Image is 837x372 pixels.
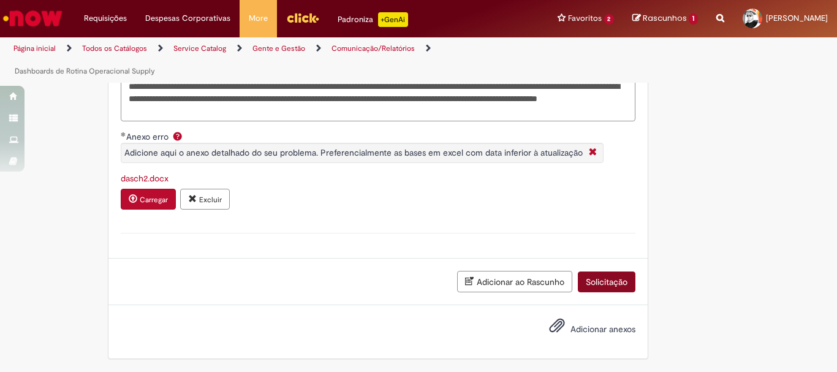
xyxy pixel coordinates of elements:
[643,12,687,24] span: Rascunhos
[286,9,319,27] img: click_logo_yellow_360x200.png
[15,66,155,76] a: Dashboards de Rotina Operacional Supply
[252,44,305,53] a: Gente e Gestão
[546,314,568,343] button: Adicionar anexos
[82,44,147,53] a: Todos os Catálogos
[249,12,268,25] span: More
[145,12,230,25] span: Despesas Corporativas
[632,13,698,25] a: Rascunhos
[338,12,408,27] div: Padroniza
[331,44,415,53] a: Comunicação/Relatórios
[766,13,828,23] span: [PERSON_NAME]
[9,37,549,83] ul: Trilhas de página
[121,132,126,137] span: Obrigatório Preenchido
[84,12,127,25] span: Requisições
[586,146,600,159] i: Fechar More information Por question_anexo_erro
[13,44,56,53] a: Página inicial
[126,131,171,142] span: Anexo erro
[173,44,226,53] a: Service Catalog
[121,76,635,121] textarea: Descrição detalhada do erro
[170,131,185,141] span: Ajuda para Anexo erro
[378,12,408,27] p: +GenAi
[121,189,176,210] button: Carregar anexo de Anexo erro Required
[457,271,572,292] button: Adicionar ao Rascunho
[124,147,583,158] span: Adicione aqui o anexo detalhado do seu problema. Preferencialmente as bases em excel com data inf...
[568,12,602,25] span: Favoritos
[180,189,230,210] button: Excluir anexo dasch2.docx
[199,195,222,205] small: Excluir
[689,13,698,25] span: 1
[1,6,64,31] img: ServiceNow
[140,195,168,205] small: Carregar
[604,14,615,25] span: 2
[578,271,635,292] button: Solicitação
[570,324,635,335] span: Adicionar anexos
[121,173,169,184] a: Download de dasch2.docx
